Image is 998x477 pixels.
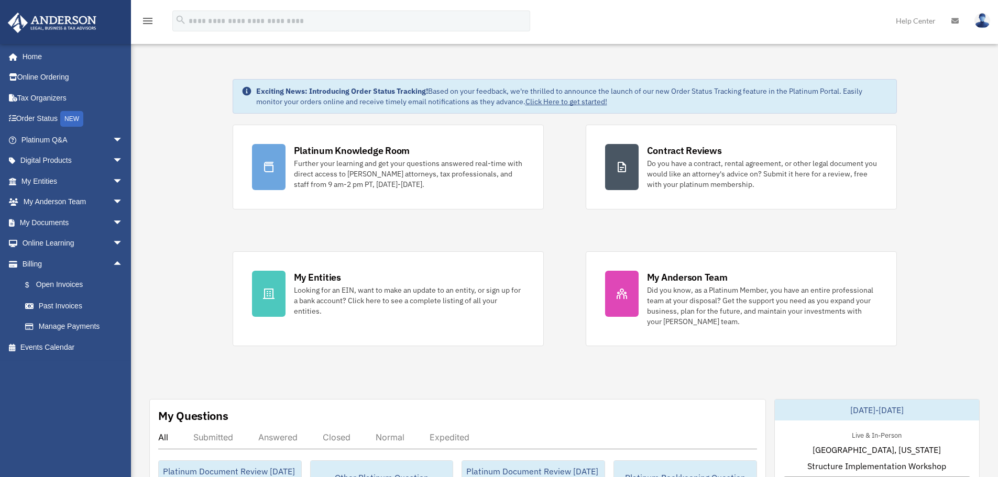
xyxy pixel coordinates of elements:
div: Do you have a contract, rental agreement, or other legal document you would like an attorney's ad... [647,158,878,190]
div: Based on your feedback, we're thrilled to announce the launch of our new Order Status Tracking fe... [256,86,888,107]
a: Tax Organizers [7,87,139,108]
div: Submitted [193,432,233,442]
strong: Exciting News: Introducing Order Status Tracking! [256,86,428,96]
a: My Documentsarrow_drop_down [7,212,139,233]
div: Further your learning and get your questions answered real-time with direct access to [PERSON_NAM... [294,158,524,190]
span: arrow_drop_down [113,129,134,151]
span: arrow_drop_down [113,171,134,192]
div: Looking for an EIN, want to make an update to an entity, or sign up for a bank account? Click her... [294,285,524,316]
div: My Entities [294,271,341,284]
a: Manage Payments [15,316,139,337]
a: Platinum Knowledge Room Further your learning and get your questions answered real-time with dire... [233,125,544,209]
a: $Open Invoices [15,274,139,296]
div: NEW [60,111,83,127]
a: Billingarrow_drop_up [7,253,139,274]
div: Platinum Knowledge Room [294,144,410,157]
a: menu [141,18,154,27]
a: Home [7,46,134,67]
div: My Questions [158,408,228,424]
a: My Entitiesarrow_drop_down [7,171,139,192]
span: [GEOGRAPHIC_DATA], [US_STATE] [813,443,941,456]
i: search [175,14,187,26]
div: Contract Reviews [647,144,722,157]
a: Past Invoices [15,295,139,316]
span: arrow_drop_up [113,253,134,275]
img: User Pic [974,13,990,28]
a: Click Here to get started! [525,97,607,106]
a: Contract Reviews Do you have a contract, rental agreement, or other legal document you would like... [586,125,897,209]
i: menu [141,15,154,27]
div: [DATE]-[DATE] [775,400,979,420]
a: Events Calendar [7,337,139,358]
div: All [158,432,168,442]
span: arrow_drop_down [113,233,134,254]
a: Online Learningarrow_drop_down [7,233,139,254]
a: Digital Productsarrow_drop_down [7,150,139,171]
span: arrow_drop_down [113,192,134,213]
div: Closed [323,432,350,442]
a: My Entities Looking for an EIN, want to make an update to an entity, or sign up for a bank accoun... [233,251,544,346]
div: Did you know, as a Platinum Member, you have an entire professional team at your disposal? Get th... [647,285,878,327]
span: Structure Implementation Workshop [807,460,946,472]
div: Normal [376,432,404,442]
a: Order StatusNEW [7,108,139,130]
a: My Anderson Team Did you know, as a Platinum Member, you have an entire professional team at your... [586,251,897,346]
span: $ [31,279,36,292]
div: Expedited [430,432,469,442]
span: arrow_drop_down [113,150,134,172]
div: Answered [258,432,298,442]
img: Anderson Advisors Platinum Portal [5,13,100,33]
a: My Anderson Teamarrow_drop_down [7,192,139,213]
a: Online Ordering [7,67,139,88]
span: arrow_drop_down [113,212,134,234]
a: Platinum Q&Aarrow_drop_down [7,129,139,150]
div: Live & In-Person [843,429,910,440]
div: My Anderson Team [647,271,728,284]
